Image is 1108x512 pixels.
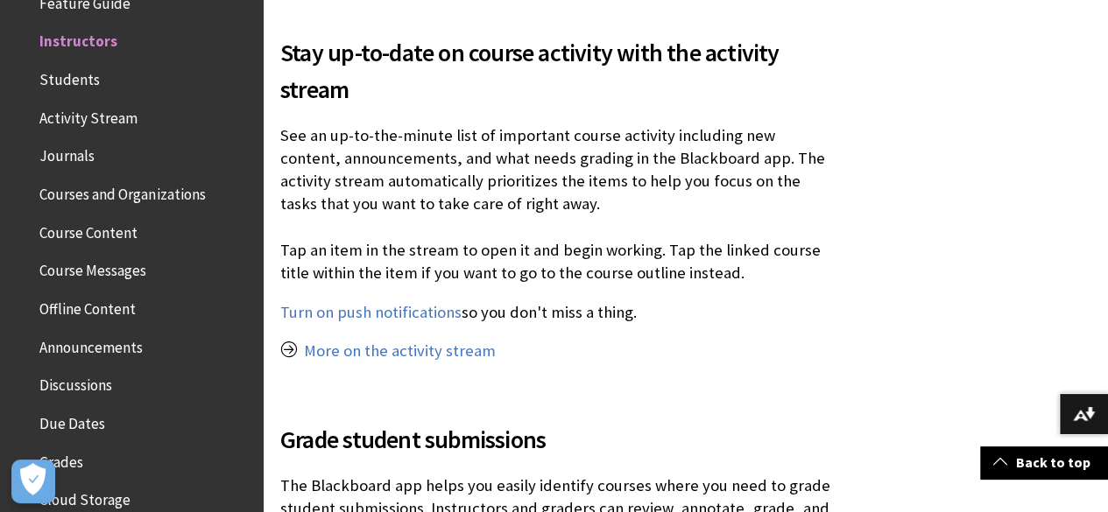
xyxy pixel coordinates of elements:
[39,485,131,508] span: Cloud Storage
[39,103,138,127] span: Activity Stream
[280,34,831,108] span: Stay up-to-date on course activity with the activity stream
[280,301,831,324] p: so you don't miss a thing.
[39,294,136,318] span: Offline Content
[280,421,831,458] span: Grade student submissions
[39,27,117,51] span: Instructors
[39,142,95,165] span: Journals
[304,340,496,361] a: More on the activity stream
[39,447,83,471] span: Grades
[39,218,138,242] span: Course Content
[39,370,112,394] span: Discussions
[980,446,1108,479] a: Back to top
[280,124,831,284] p: See an up-to-the-minute list of important course activity including new content, announcements, a...
[39,409,105,432] span: Due Dates
[39,256,146,280] span: Course Messages
[39,179,205,203] span: Courses and Organizations
[39,65,100,88] span: Students
[280,302,462,323] a: Turn on push notifications
[11,459,55,503] button: Open Preferences
[39,333,143,356] span: Announcements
